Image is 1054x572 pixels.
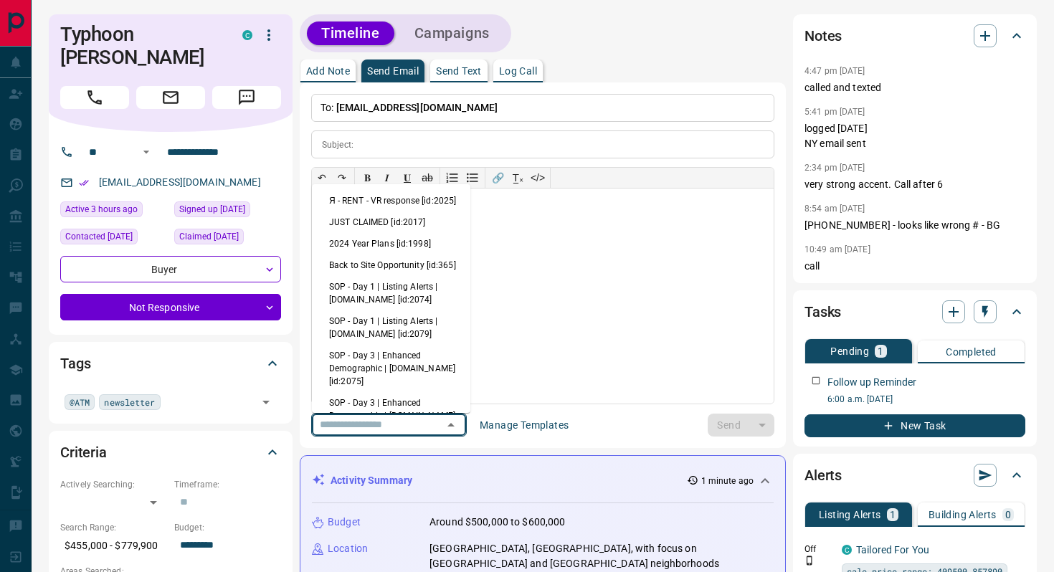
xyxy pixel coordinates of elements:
[804,464,842,487] h2: Alerts
[60,294,281,320] div: Not Responsive
[804,107,865,117] p: 5:41 pm [DATE]
[65,202,138,216] span: Active 3 hours ago
[104,395,155,409] span: newsletter
[397,168,417,188] button: 𝐔
[174,229,281,249] div: Wed Feb 13 2019
[804,163,865,173] p: 2:34 pm [DATE]
[60,23,221,69] h1: Typhoon [PERSON_NAME]
[929,510,997,520] p: Building Alerts
[179,229,239,244] span: Claimed [DATE]
[312,310,470,345] li: SOP - Day 1 | Listing Alerts | [DOMAIN_NAME] [id:2079]
[804,259,1025,274] p: call
[842,545,852,555] div: condos.ca
[471,414,577,437] button: Manage Templates
[946,347,997,357] p: Completed
[312,254,470,276] li: Back to Site Opportunity [id:365]
[311,94,774,122] p: To:
[60,534,167,558] p: $455,000 - $779,900
[708,414,774,437] div: split button
[60,478,167,491] p: Actively Searching:
[331,473,412,488] p: Activity Summary
[332,168,352,188] button: ↷
[312,345,470,392] li: SOP - Day 3 | Enhanced Demographic | [DOMAIN_NAME] [id:2075]
[417,168,437,188] button: ab
[312,211,470,233] li: JUST CLAIMED [id:2017]
[827,393,1025,406] p: 6:00 a.m. [DATE]
[179,202,245,216] span: Signed up [DATE]
[328,541,368,556] p: Location
[312,233,470,254] li: 2024 Year Plans [id:1998]
[804,244,870,254] p: 10:49 am [DATE]
[138,143,155,161] button: Open
[312,190,470,211] li: Я - RENT - VR response [id:2025]
[60,352,90,375] h2: Tags
[60,229,167,249] div: Wed Jun 18 2025
[488,168,508,188] button: 🔗
[804,121,1025,151] p: logged [DATE] NY email sent
[404,172,411,183] span: 𝐔
[60,435,281,469] div: Criteria
[60,346,281,381] div: Tags
[336,102,498,113] span: [EMAIL_ADDRESS][DOMAIN_NAME]
[804,218,1025,233] p: [PHONE_NUMBER] - looks like wrong # - BG
[462,168,483,188] button: Bullet list
[436,66,482,76] p: Send Text
[70,395,90,409] span: @ATM
[830,346,869,356] p: Pending
[827,375,916,390] p: Follow up Reminder
[242,30,252,40] div: condos.ca
[804,19,1025,53] div: Notes
[442,168,462,188] button: Numbered list
[508,168,528,188] button: T̲ₓ
[701,475,754,487] p: 1 minute ago
[99,176,261,188] a: [EMAIL_ADDRESS][DOMAIN_NAME]
[357,168,377,188] button: 𝐁
[60,521,167,534] p: Search Range:
[312,276,470,310] li: SOP - Day 1 | Listing Alerts | [DOMAIN_NAME] [id:2074]
[429,515,566,530] p: Around $500,000 to $600,000
[174,521,281,534] p: Budget:
[499,66,537,76] p: Log Call
[804,66,865,76] p: 4:47 pm [DATE]
[856,544,929,556] a: Tailored For You
[429,541,774,571] p: [GEOGRAPHIC_DATA], [GEOGRAPHIC_DATA], with focus on [GEOGRAPHIC_DATA] and [GEOGRAPHIC_DATA] neigh...
[60,256,281,282] div: Buyer
[328,515,361,530] p: Budget
[174,201,281,221] div: Tue Feb 12 2019
[804,458,1025,492] div: Alerts
[819,510,881,520] p: Listing Alerts
[174,478,281,491] p: Timeframe:
[307,22,394,45] button: Timeline
[441,415,461,435] button: Close
[312,168,332,188] button: ↶
[60,201,167,221] div: Sat Sep 13 2025
[1005,510,1011,520] p: 0
[136,86,205,109] span: Email
[804,414,1025,437] button: New Task
[422,172,433,183] s: ab
[890,510,896,520] p: 1
[60,86,129,109] span: Call
[306,66,350,76] p: Add Note
[312,467,774,494] div: Activity Summary1 minute ago
[65,229,133,244] span: Contacted [DATE]
[79,178,89,188] svg: Email Verified
[312,392,470,439] li: SOP - Day 3 | Enhanced Demographic | [DOMAIN_NAME] [id:2080]
[256,392,276,412] button: Open
[367,66,419,76] p: Send Email
[528,168,548,188] button: </>
[804,80,1025,95] p: called and texted
[804,204,865,214] p: 8:54 am [DATE]
[804,300,841,323] h2: Tasks
[804,295,1025,329] div: Tasks
[804,556,815,566] svg: Push Notification Only
[804,177,1025,192] p: very strong accent. Call after 6
[322,138,353,151] p: Subject:
[804,543,833,556] p: Off
[400,22,504,45] button: Campaigns
[60,441,107,464] h2: Criteria
[212,86,281,109] span: Message
[878,346,883,356] p: 1
[804,24,842,47] h2: Notes
[377,168,397,188] button: 𝑰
